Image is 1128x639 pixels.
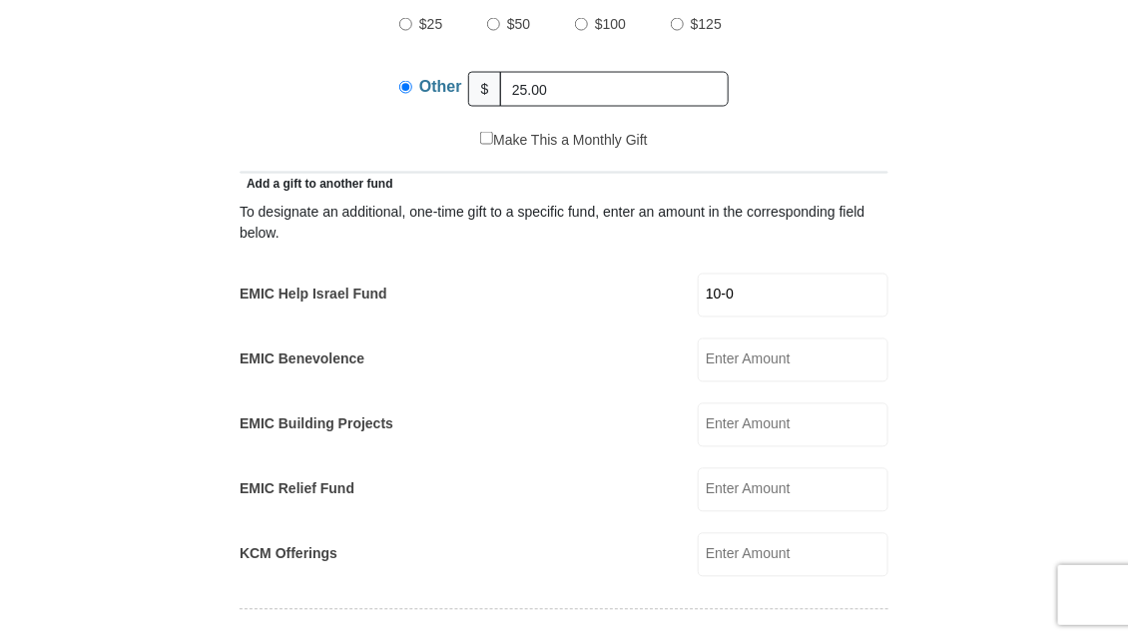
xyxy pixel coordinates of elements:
label: EMIC Help Israel Fund [240,285,387,306]
input: Enter Amount [698,338,888,382]
input: Enter Amount [698,533,888,577]
span: Other [419,78,462,95]
span: $25 [419,16,442,32]
input: Make This a Monthly Gift [480,132,493,145]
label: EMIC Building Projects [240,414,393,435]
span: $50 [507,16,530,32]
div: To designate an additional, one-time gift to a specific fund, enter an amount in the correspondin... [240,203,888,245]
input: Enter Amount [698,468,888,512]
label: KCM Offerings [240,544,337,565]
span: $125 [691,16,722,32]
label: Make This a Monthly Gift [480,130,648,151]
input: Enter Amount [698,403,888,447]
span: Add a gift to another fund [240,178,393,192]
input: Enter Amount [698,274,888,318]
label: EMIC Relief Fund [240,479,354,500]
input: Other Amount [500,72,729,107]
span: $ [468,72,502,107]
span: $100 [595,16,626,32]
label: EMIC Benevolence [240,349,364,370]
